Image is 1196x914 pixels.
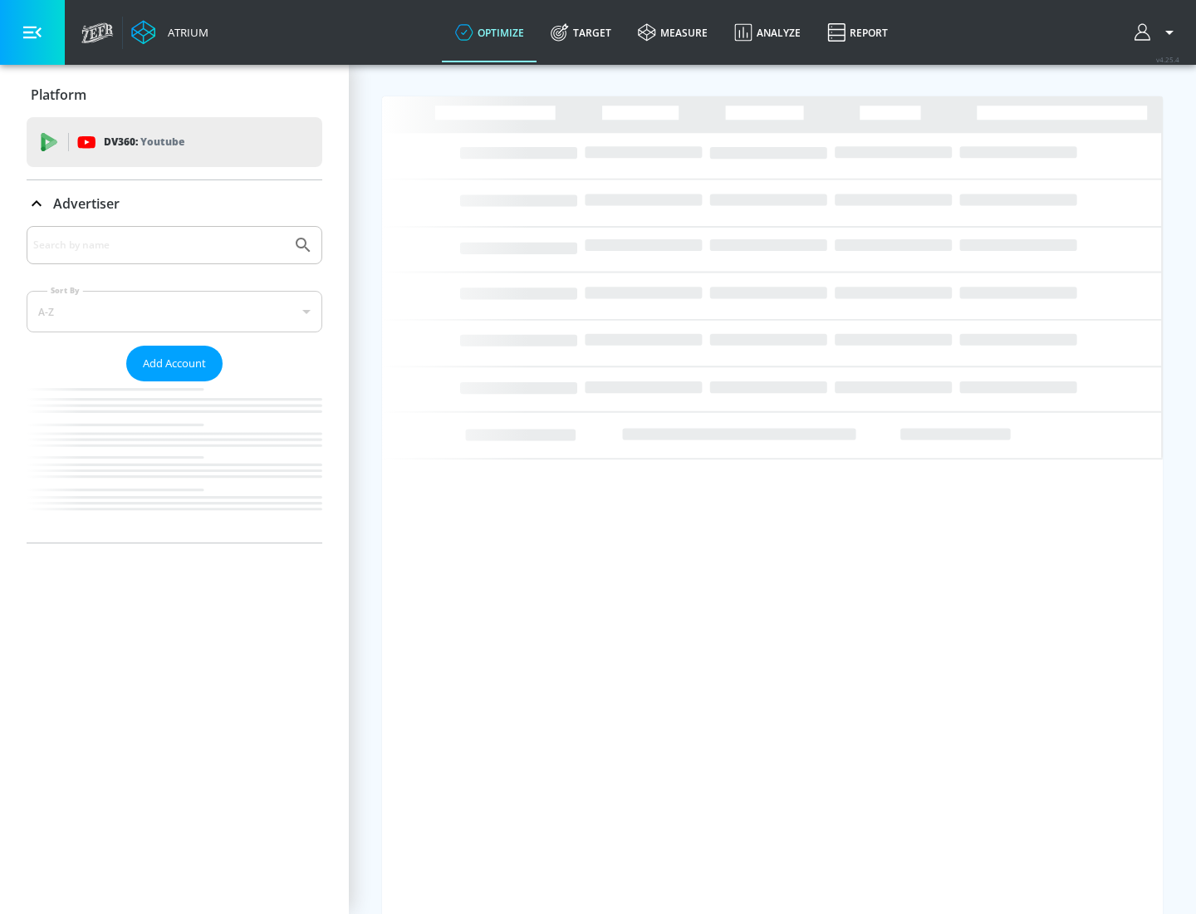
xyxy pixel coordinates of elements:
div: A-Z [27,291,322,332]
a: measure [625,2,721,62]
a: optimize [442,2,537,62]
span: Add Account [143,354,206,373]
p: Youtube [140,133,184,150]
span: v 4.25.4 [1156,55,1179,64]
p: Platform [31,86,86,104]
p: DV360: [104,133,184,151]
a: Analyze [721,2,814,62]
input: Search by name [33,234,285,256]
nav: list of Advertiser [27,381,322,543]
div: Advertiser [27,180,322,227]
button: Add Account [126,346,223,381]
div: Advertiser [27,226,322,543]
div: DV360: Youtube [27,117,322,167]
a: Report [814,2,901,62]
a: Target [537,2,625,62]
label: Sort By [47,285,83,296]
div: Atrium [161,25,208,40]
div: Platform [27,71,322,118]
p: Advertiser [53,194,120,213]
a: Atrium [131,20,208,45]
